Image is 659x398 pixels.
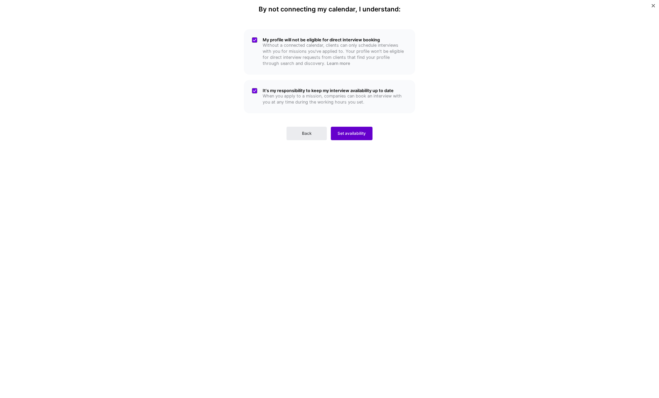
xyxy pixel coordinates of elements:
[263,88,407,93] h5: It's my responsibility to keep my interview availability up to date
[331,127,372,140] button: Set availability
[263,42,407,67] p: Without a connected calendar, clients can only schedule interviews with you for missions you've a...
[287,127,327,140] button: Back
[327,61,350,66] a: Learn more
[263,93,407,105] p: When you apply to a mission, companies can book an interview with you at any time during the work...
[259,5,401,13] h4: By not connecting my calendar, I understand:
[652,4,655,11] button: Close
[338,130,366,136] span: Set availability
[302,130,312,136] span: Back
[263,37,407,42] h5: My profile will not be eligible for direct interview booking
